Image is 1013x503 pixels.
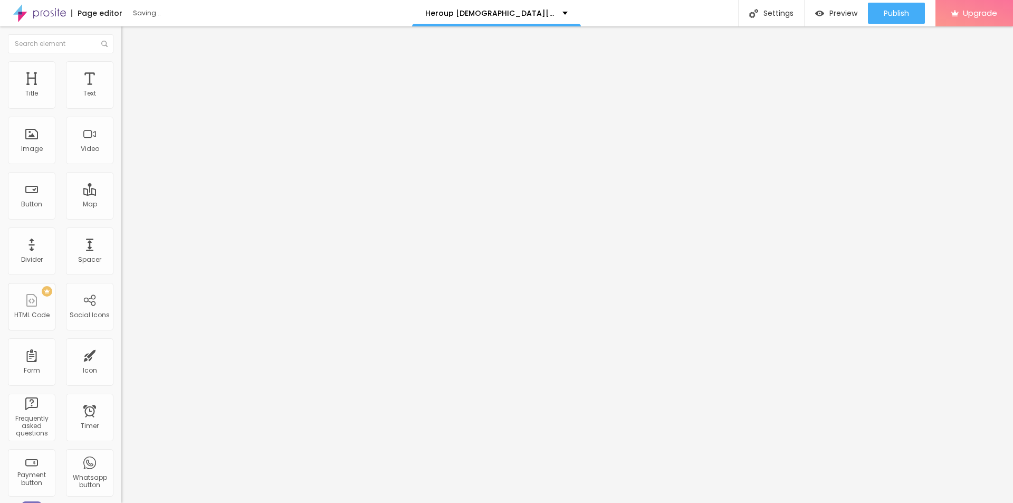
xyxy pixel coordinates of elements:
span: Upgrade [963,8,997,17]
div: Button [21,201,42,208]
button: Publish [868,3,925,24]
span: Publish [884,9,909,17]
div: Social Icons [70,311,110,319]
div: Frequently asked questions [11,415,52,438]
iframe: Editor [121,26,1013,503]
div: Timer [81,422,99,430]
img: Icone [101,41,108,47]
div: Map [83,201,97,208]
div: Spacer [78,256,101,263]
div: Whatsapp button [69,474,110,489]
div: Text [83,90,96,97]
div: Video [81,145,99,153]
img: view-1.svg [815,9,824,18]
img: Icone [749,9,758,18]
input: Search element [8,34,113,53]
div: Payment button [11,471,52,487]
div: Title [25,90,38,97]
button: Preview [805,3,868,24]
div: HTML Code [14,311,50,319]
div: Divider [21,256,43,263]
p: Heroup [DEMOGRAPHIC_DATA][MEDICAL_DATA] [GEOGRAPHIC_DATA] CA [GEOGRAPHIC_DATA] IE [425,10,555,17]
div: Form [24,367,40,374]
div: Page editor [71,10,122,17]
div: Saving... [133,10,254,16]
div: Image [21,145,43,153]
span: Preview [829,9,857,17]
div: Icon [83,367,97,374]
